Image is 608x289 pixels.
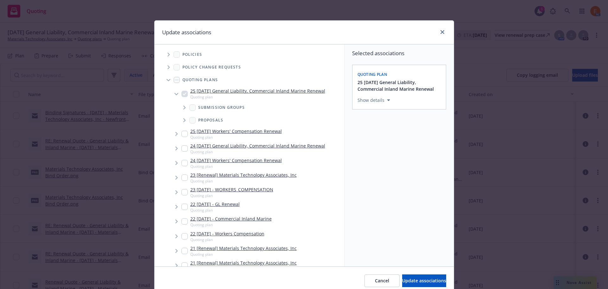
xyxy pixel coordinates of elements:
[190,172,297,178] a: 23 [Renewal] Materials Technology Associates, Inc
[352,49,446,57] span: Selected associations
[190,128,282,135] a: 25 [DATE] Workers' Compensation Renewal
[190,237,264,242] span: Quoting plan
[402,274,446,287] button: Update associations
[190,142,325,149] a: 24 [DATE] General Liability, Commercial Inland Marine Renewal
[190,186,273,193] a: 23 [DATE] - WORKERS_COMPENSATION
[190,222,272,227] span: Quoting plan
[198,106,245,109] span: Submission groups
[198,118,224,122] span: Proposals
[190,201,240,207] a: 22 [DATE] - GL Renewal
[358,72,387,77] span: Quoting plan
[182,78,218,82] span: Quoting plans
[190,135,282,140] span: Quoting plan
[190,259,297,266] a: 21 [Renewal] Materials Technology Associates, Inc
[364,274,400,287] button: Cancel
[190,157,282,164] a: 24 [DATE] Workers' Compensation Renewal
[375,278,389,284] span: Cancel
[162,28,211,36] h1: Update associations
[190,252,297,257] span: Quoting plan
[190,207,240,213] span: Quoting plan
[190,178,297,184] span: Quoting plan
[182,65,241,69] span: Policy change requests
[190,149,325,154] span: Quoting plan
[358,79,442,92] button: 25 [DATE] General Liability, Commercial Inland Marine Renewal
[190,245,297,252] a: 21 [Renewal] Materials Technology Associates, Inc
[355,96,393,104] button: Show details
[439,28,446,36] a: close
[190,230,264,237] a: 22 [DATE] - Workers Compensation
[190,215,272,222] a: 22 [DATE] - Commercial Inland Marine
[402,278,446,284] span: Update associations
[190,193,273,198] span: Quoting plan
[190,266,297,272] span: Quoting plan
[182,53,202,56] span: Policies
[190,164,282,169] span: Quoting plan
